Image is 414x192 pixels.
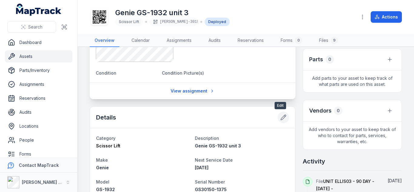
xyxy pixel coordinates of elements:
[96,157,108,163] span: Make
[195,157,233,163] span: Next Service Date
[205,18,230,26] div: Deployed
[388,178,402,183] span: [DATE]
[275,102,286,109] span: Edit
[295,37,302,44] div: 0
[96,136,115,141] span: Category
[195,165,209,170] time: 04/12/2025, 12:00:00 am
[127,34,155,47] a: Calendar
[195,187,227,192] span: GS30150-1375
[115,8,230,18] h1: Genie GS-1932 unit 3
[314,34,343,47] a: Files9
[96,187,115,192] span: GS-1932
[162,70,204,76] span: Condition Picture(s)
[96,143,120,148] span: Scissor Lift
[5,78,72,90] a: Assignments
[7,21,56,33] button: Search
[22,180,64,185] strong: [PERSON_NAME] Air
[5,50,72,62] a: Assets
[326,55,334,64] div: 0
[96,70,116,76] span: Condition
[162,34,196,47] a: Assignments
[5,92,72,104] a: Reservations
[5,64,72,76] a: Parts/Inventory
[303,122,402,150] span: Add vendors to your asset to keep track of who to contact for parts, services, warranties, etc.
[96,179,109,184] span: Model
[371,11,402,23] button: Actions
[334,106,342,115] div: 0
[96,113,116,122] h2: Details
[96,165,109,170] span: Genie
[5,36,72,49] a: Dashboard
[303,157,325,166] h2: Activity
[233,34,269,47] a: Reservations
[195,136,219,141] span: Description
[19,163,59,168] strong: Contact MapTrack
[388,178,402,183] time: 15/09/2025, 2:06:31 pm
[5,120,72,132] a: Locations
[16,4,62,16] a: MapTrack
[90,34,119,47] a: Overview
[204,34,225,47] a: Audits
[5,134,72,146] a: People
[309,55,323,64] h3: Parts
[5,106,72,118] a: Audits
[195,143,241,148] span: Genie GS-1932 unit 3
[309,106,332,115] h3: Vendors
[195,165,209,170] span: [DATE]
[149,18,198,26] div: [PERSON_NAME]-3019
[167,85,219,97] a: View assignment
[28,24,42,30] span: Search
[5,148,72,160] a: Forms
[195,179,225,184] span: Serial Number
[276,34,307,47] a: Forms0
[303,70,402,92] span: Add parts to your asset to keep track of what parts are used on this asset.
[119,19,139,24] span: Scissor Lift
[331,37,338,44] div: 9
